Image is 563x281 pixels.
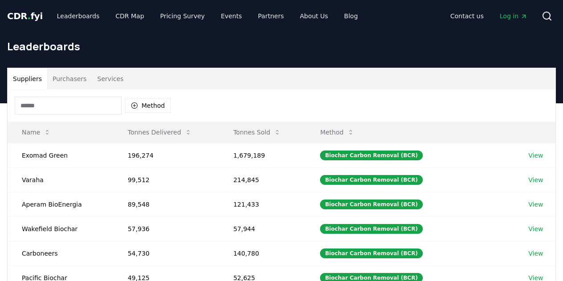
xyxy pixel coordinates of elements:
[320,224,422,234] div: Biochar Carbon Removal (BCR)
[320,175,422,185] div: Biochar Carbon Removal (BCR)
[528,175,543,184] a: View
[500,12,527,20] span: Log in
[8,241,113,265] td: Carboneers
[113,192,219,216] td: 89,548
[47,68,92,90] button: Purchasers
[320,151,422,160] div: Biochar Carbon Removal (BCR)
[528,249,543,258] a: View
[219,192,306,216] td: 121,433
[493,8,535,24] a: Log in
[8,68,47,90] button: Suppliers
[528,224,543,233] a: View
[113,167,219,192] td: 99,512
[443,8,491,24] a: Contact us
[50,8,107,24] a: Leaderboards
[251,8,291,24] a: Partners
[7,10,43,22] a: CDR.fyi
[443,8,535,24] nav: Main
[113,216,219,241] td: 57,936
[528,151,543,160] a: View
[313,123,361,141] button: Method
[28,11,31,21] span: .
[219,143,306,167] td: 1,679,189
[219,241,306,265] td: 140,780
[125,98,171,113] button: Method
[121,123,199,141] button: Tonnes Delivered
[8,143,113,167] td: Exomad Green
[219,167,306,192] td: 214,845
[15,123,58,141] button: Name
[214,8,249,24] a: Events
[50,8,365,24] nav: Main
[320,248,422,258] div: Biochar Carbon Removal (BCR)
[109,8,151,24] a: CDR Map
[293,8,335,24] a: About Us
[226,123,288,141] button: Tonnes Sold
[8,216,113,241] td: Wakefield Biochar
[337,8,365,24] a: Blog
[219,216,306,241] td: 57,944
[92,68,129,90] button: Services
[8,167,113,192] td: Varaha
[7,39,556,53] h1: Leaderboards
[320,200,422,209] div: Biochar Carbon Removal (BCR)
[113,143,219,167] td: 196,274
[7,11,43,21] span: CDR fyi
[528,200,543,209] a: View
[8,192,113,216] td: Aperam BioEnergia
[113,241,219,265] td: 54,730
[153,8,212,24] a: Pricing Survey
